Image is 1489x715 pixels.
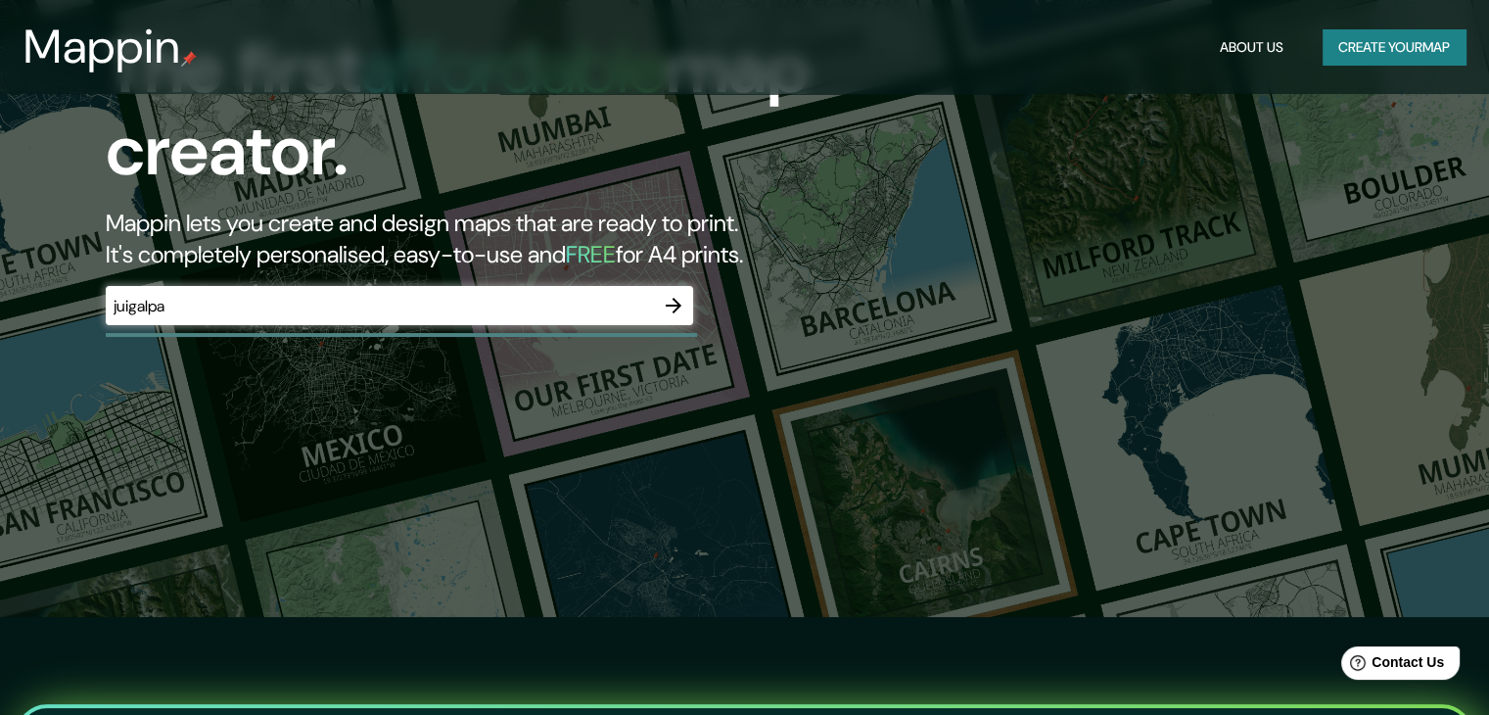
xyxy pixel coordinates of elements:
[23,20,181,74] h3: Mappin
[1315,639,1467,693] iframe: Help widget launcher
[566,239,616,269] h5: FREE
[106,27,851,208] h1: The first map creator.
[1323,29,1466,66] button: Create yourmap
[1212,29,1291,66] button: About Us
[181,51,197,67] img: mappin-pin
[106,208,851,270] h2: Mappin lets you create and design maps that are ready to print. It's completely personalised, eas...
[106,295,654,317] input: Choose your favourite place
